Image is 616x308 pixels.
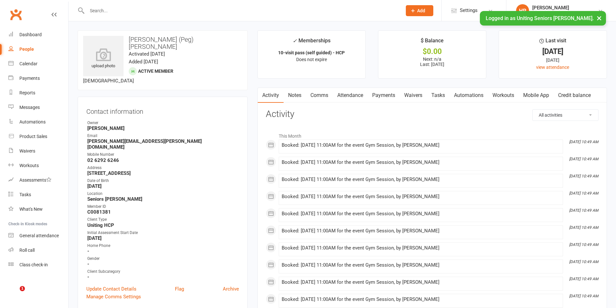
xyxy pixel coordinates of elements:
div: People [19,47,34,52]
a: Notes [284,88,306,103]
div: $ Balance [421,37,444,48]
a: Tasks [8,187,68,202]
div: Product Sales [19,134,47,139]
a: Roll call [8,243,68,258]
span: Settings [460,3,478,18]
div: Mobile Number [87,152,239,158]
div: Tasks [19,192,31,197]
iframe: Intercom live chat [6,286,22,302]
div: Messages [19,105,40,110]
a: Calendar [8,57,68,71]
div: Booked: [DATE] 11:00AM for the event Gym Session, by [PERSON_NAME] [282,211,560,217]
i: [DATE] 10:49 AM [569,277,598,281]
span: [DEMOGRAPHIC_DATA] [83,78,134,84]
a: Dashboard [8,27,68,42]
i: [DATE] 10:49 AM [569,157,598,161]
div: Workouts [19,163,39,168]
a: Waivers [8,144,68,158]
div: Owner [87,120,239,126]
a: General attendance kiosk mode [8,228,68,243]
a: Archive [223,285,239,293]
button: Add [406,5,433,16]
i: [DATE] 10:49 AM [569,191,598,196]
div: Calendar [19,61,38,66]
div: Email [87,133,239,139]
h3: Contact information [86,105,239,115]
a: Flag [175,285,184,293]
strong: Uniting HCP [87,222,239,228]
div: Booked: [DATE] 11:00AM for the event Gym Session, by [PERSON_NAME] [282,280,560,285]
a: Automations [8,115,68,129]
div: Booked: [DATE] 11:00AM for the event Gym Session, by [PERSON_NAME] [282,160,560,165]
div: Memberships [293,37,330,48]
a: Payments [8,71,68,86]
strong: [DATE] [87,183,239,189]
span: Add [417,8,425,13]
a: Manage Comms Settings [86,293,141,301]
div: Booked: [DATE] 11:00AM for the event Gym Session, by [PERSON_NAME] [282,228,560,234]
p: Next: n/a Last: [DATE] [384,57,480,67]
strong: [DATE] [87,235,239,241]
i: [DATE] 10:49 AM [569,208,598,213]
a: Update Contact Details [86,285,136,293]
div: [DATE] [505,57,601,64]
a: Tasks [427,88,449,103]
div: What's New [19,207,43,212]
div: Reports [19,90,35,95]
input: Search... [85,6,397,15]
div: Roll call [19,248,35,253]
a: Payments [368,88,400,103]
span: Does not expire [296,57,327,62]
strong: [PERSON_NAME] [87,125,239,131]
div: Address [87,165,239,171]
a: Reports [8,86,68,100]
strong: [PERSON_NAME][EMAIL_ADDRESS][PERSON_NAME][DOMAIN_NAME] [87,138,239,150]
div: Client Type [87,217,239,223]
span: 1 [20,286,25,291]
strong: 10-visit pass (self guided) - HCP [278,50,345,55]
time: Activated [DATE] [129,51,165,57]
strong: Seniors [PERSON_NAME] [87,196,239,202]
i: [DATE] 10:49 AM [569,140,598,144]
a: Clubworx [8,6,24,23]
a: Automations [449,88,488,103]
div: Home Phone [87,243,239,249]
div: Payments [19,76,40,81]
div: [PERSON_NAME] [532,5,598,11]
a: Activity [258,88,284,103]
a: Comms [306,88,333,103]
div: Booked: [DATE] 11:00AM for the event Gym Session, by [PERSON_NAME] [282,297,560,302]
a: What's New [8,202,68,217]
time: Added [DATE] [129,59,158,65]
a: Attendance [333,88,368,103]
a: Workouts [488,88,519,103]
div: $0.00 [384,48,480,55]
div: Waivers [19,148,35,154]
div: upload photo [83,48,124,69]
div: Class check-in [19,262,48,267]
div: Last visit [539,37,566,48]
strong: - [87,261,239,267]
a: Credit balance [554,88,595,103]
div: Gender [87,256,239,262]
a: view attendance [536,65,569,70]
div: General attendance [19,233,59,238]
div: Client Subcategory [87,269,239,275]
div: Location [87,191,239,197]
div: Automations [19,119,46,124]
a: Waivers [400,88,427,103]
div: Member ID [87,204,239,210]
a: People [8,42,68,57]
i: [DATE] 10:49 AM [569,225,598,230]
div: [DATE] [505,48,601,55]
h3: Activity [266,109,599,119]
div: Initial Assessment Start Date [87,230,239,236]
a: Class kiosk mode [8,258,68,272]
span: Active member [138,69,173,74]
a: Workouts [8,158,68,173]
strong: C0081381 [87,209,239,215]
h3: [PERSON_NAME] (Peg) [PERSON_NAME] [83,36,242,50]
strong: - [87,248,239,254]
div: Dashboard [19,32,42,37]
i: [DATE] 10:49 AM [569,174,598,178]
